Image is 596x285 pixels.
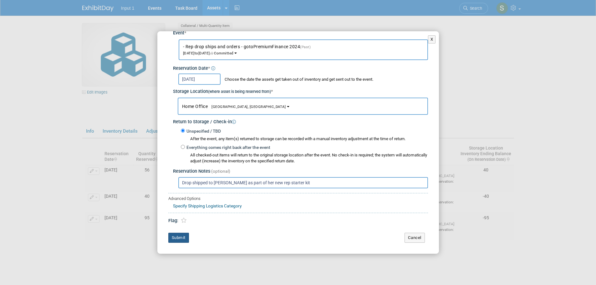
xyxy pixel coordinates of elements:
span: Flag: [168,218,178,223]
span: [GEOGRAPHIC_DATA], [GEOGRAPHIC_DATA] [208,105,286,109]
a: Specify Shipping Logistics Category [173,203,242,208]
span: (optional) [211,169,230,174]
span: - Rep drop ships and orders - gotoPremiumFinance 2024 [183,44,315,55]
span: [DATE] [DATE] Committed [183,45,315,55]
div: Reservation Date [173,62,428,72]
small: (where asset is being reserved from) [208,89,271,94]
span: (Past) [300,45,311,49]
div: Return to Storage / Check-in [173,115,428,125]
div: Event [173,27,428,37]
button: Home Office[GEOGRAPHIC_DATA], [GEOGRAPHIC_DATA] [178,98,428,115]
button: - Rep drop ships and orders - gotoPremiumFinance 2024(Past)[DATE]to[DATE]Committed [179,39,428,60]
input: Reservation Date [178,74,221,85]
div: All checked-out items will return to the original storage location after the event. No check-in i... [190,152,428,164]
button: Submit [168,233,189,243]
button: X [428,35,436,43]
label: Unspecified / TBD [185,128,221,135]
span: Reservation Notes [173,169,210,174]
span: Home Office [182,104,286,109]
span: to [195,51,198,55]
button: Cancel [405,233,425,243]
label: Everything comes right back after the event [185,145,270,151]
span: Choose the date the assets get taken out of inventory and get sent out to the event. [222,77,373,82]
div: Storage Location [173,85,428,95]
div: Advanced Options [168,196,428,202]
div: After the event, any item(s) returned to storage can be recorded with a manual inventory adjustme... [181,135,428,142]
